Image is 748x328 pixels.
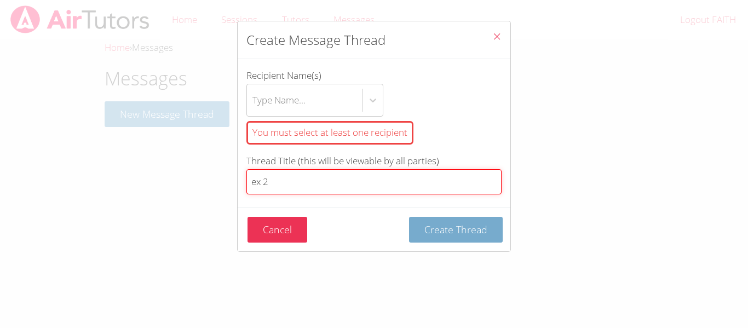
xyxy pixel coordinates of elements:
[252,88,254,113] input: Recipient Name(s)Type Name...You must select at least one recipient
[424,223,487,236] span: Create Thread
[246,30,385,50] h2: Create Message Thread
[246,169,502,195] input: Thread Title (this will be viewable by all parties)
[248,217,307,243] button: Cancel
[252,92,306,108] div: Type Name...
[246,121,413,145] div: You must select at least one recipient
[246,154,439,167] span: Thread Title (this will be viewable by all parties)
[246,69,321,82] span: Recipient Name(s)
[409,217,503,243] button: Create Thread
[484,21,510,55] button: Close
